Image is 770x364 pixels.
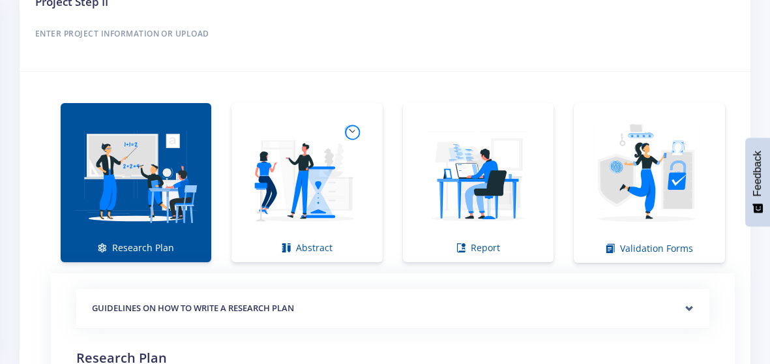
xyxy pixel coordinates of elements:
[71,111,201,241] img: Research Plan
[752,151,763,196] span: Feedback
[92,302,694,315] h5: GUIDELINES ON HOW TO WRITE A RESEARCH PLAN
[413,111,543,241] img: Report
[35,25,735,42] h6: Enter Project Information or Upload
[574,103,725,263] a: Validation Forms
[242,111,372,241] img: Abstract
[403,103,554,262] a: Report
[231,103,382,262] a: Abstract
[61,103,211,262] a: Research Plan
[584,111,715,241] img: Validation Forms
[745,138,770,226] button: Feedback - Show survey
